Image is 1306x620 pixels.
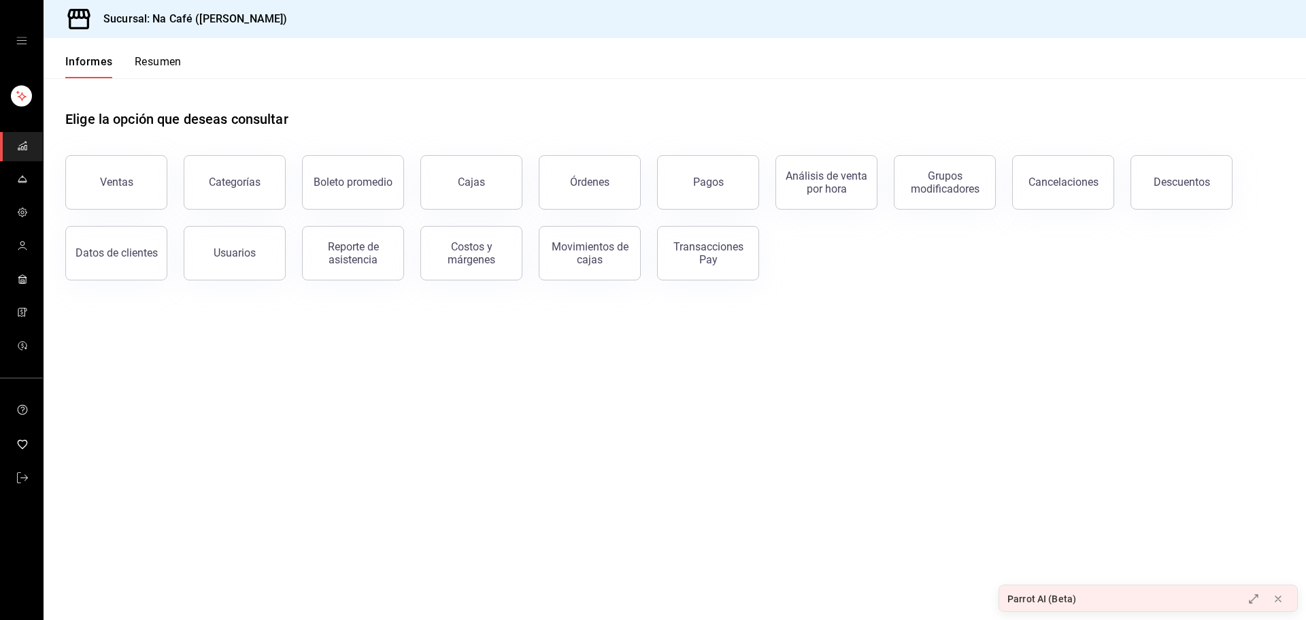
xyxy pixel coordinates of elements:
[775,155,877,210] button: Análisis de venta por hora
[894,155,996,210] button: Grupos modificadores
[786,169,867,195] font: Análisis de venta por hora
[214,246,256,259] font: Usuarios
[539,155,641,210] button: Órdenes
[184,226,286,280] button: Usuarios
[448,240,495,266] font: Costos y márgenes
[100,176,133,189] font: Ventas
[552,240,629,266] font: Movimientos de cajas
[693,176,724,189] font: Pagos
[16,35,27,46] button: cajón abierto
[65,111,288,127] font: Elige la opción que deseas consultar
[209,176,261,189] font: Categorías
[657,155,759,210] button: Pagos
[420,155,522,210] a: Cajas
[328,240,379,266] font: Reporte de asistencia
[1131,155,1233,210] button: Descuentos
[65,54,182,78] div: pestañas de navegación
[314,176,392,189] font: Boleto promedio
[911,169,979,195] font: Grupos modificadores
[103,12,287,25] font: Sucursal: Na Café ([PERSON_NAME])
[1012,155,1114,210] button: Cancelaciones
[570,176,609,189] font: Órdenes
[65,155,167,210] button: Ventas
[673,240,743,266] font: Transacciones Pay
[1007,592,1076,606] div: Parrot AI (Beta)
[135,55,182,68] font: Resumen
[657,226,759,280] button: Transacciones Pay
[1154,176,1210,189] font: Descuentos
[302,155,404,210] button: Boleto promedio
[539,226,641,280] button: Movimientos de cajas
[1028,176,1099,189] font: Cancelaciones
[458,176,486,189] font: Cajas
[65,226,167,280] button: Datos de clientes
[184,155,286,210] button: Categorías
[302,226,404,280] button: Reporte de asistencia
[420,226,522,280] button: Costos y márgenes
[65,55,113,68] font: Informes
[76,246,158,259] font: Datos de clientes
